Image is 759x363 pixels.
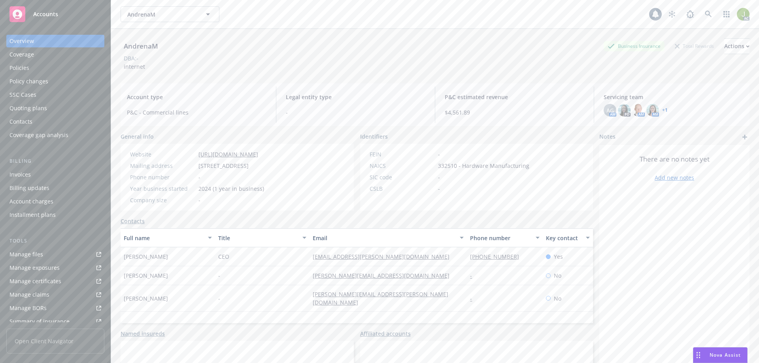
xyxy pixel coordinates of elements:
[6,329,104,354] span: Open Client Navigator
[646,104,659,117] img: photo
[198,150,258,158] a: [URL][DOMAIN_NAME]
[9,48,34,61] div: Coverage
[198,162,249,170] span: [STREET_ADDRESS]
[6,237,104,245] div: Tools
[121,228,215,247] button: Full name
[6,248,104,261] a: Manage files
[370,173,435,181] div: SIC code
[127,10,196,19] span: AndrenaM
[6,182,104,194] a: Billing updates
[218,271,220,280] span: -
[124,63,145,70] span: internet
[632,104,645,117] img: photo
[121,6,219,22] button: AndrenaM
[9,168,31,181] div: Invoices
[124,252,168,261] span: [PERSON_NAME]
[127,93,266,101] span: Account type
[6,129,104,141] a: Coverage gap analysis
[543,228,593,247] button: Key contact
[719,6,734,22] a: Switch app
[554,252,563,261] span: Yes
[6,168,104,181] a: Invoices
[370,184,435,193] div: CSLB
[127,108,266,117] span: P&C - Commercial lines
[9,75,48,88] div: Policy changes
[9,315,70,328] div: Summary of insurance
[606,106,614,115] span: AG
[360,329,411,338] a: Affiliated accounts
[554,271,561,280] span: No
[9,248,43,261] div: Manage files
[33,11,58,17] span: Accounts
[124,234,203,242] div: Full name
[9,182,49,194] div: Billing updates
[710,352,741,358] span: Nova Assist
[6,102,104,115] a: Quoting plans
[124,294,168,303] span: [PERSON_NAME]
[9,209,56,221] div: Installment plans
[6,35,104,47] a: Overview
[655,173,694,182] a: Add new notes
[467,228,542,247] button: Phone number
[286,108,425,117] span: -
[6,115,104,128] a: Contacts
[313,272,456,279] a: [PERSON_NAME][EMAIL_ADDRESS][DOMAIN_NAME]
[693,347,748,363] button: Nova Assist
[6,88,104,101] a: SSC Cases
[198,196,200,204] span: -
[198,173,200,181] span: -
[664,6,680,22] a: Stop snowing
[470,234,531,242] div: Phone number
[9,129,68,141] div: Coverage gap analysis
[682,6,698,22] a: Report a Bug
[724,38,750,54] button: Actions
[445,108,584,117] span: $4,561.89
[370,162,435,170] div: NAICS
[310,228,467,247] button: Email
[6,315,104,328] a: Summary of insurance
[9,288,49,301] div: Manage claims
[370,150,435,158] div: FEIN
[6,195,104,208] a: Account charges
[124,54,138,62] div: DBA: -
[313,290,448,306] a: [PERSON_NAME][EMAIL_ADDRESS][PERSON_NAME][DOMAIN_NAME]
[313,253,456,260] a: [EMAIL_ADDRESS][PERSON_NAME][DOMAIN_NAME]
[737,8,750,21] img: photo
[470,295,478,302] a: -
[9,102,47,115] div: Quoting plans
[218,252,229,261] span: CEO
[546,234,581,242] div: Key contact
[604,93,743,101] span: Servicing team
[640,154,710,164] span: There are no notes yet
[218,234,298,242] div: Title
[130,184,195,193] div: Year business started
[9,88,36,101] div: SSC Cases
[445,93,584,101] span: P&C estimated revenue
[313,234,455,242] div: Email
[438,173,440,181] span: -
[130,150,195,158] div: Website
[6,261,104,274] a: Manage exposures
[438,162,529,170] span: 332510 - Hardware Manufacturing
[130,162,195,170] div: Mailing address
[618,104,631,117] img: photo
[6,3,104,25] a: Accounts
[6,75,104,88] a: Policy changes
[470,272,478,279] a: -
[6,275,104,288] a: Manage certificates
[470,253,525,260] a: [PHONE_NUMBER]
[438,184,440,193] span: -
[9,195,53,208] div: Account charges
[6,288,104,301] a: Manage claims
[6,62,104,74] a: Policies
[9,35,34,47] div: Overview
[604,41,665,51] div: Business Insurance
[6,48,104,61] a: Coverage
[121,41,161,51] div: AndrenaM
[130,196,195,204] div: Company size
[724,39,750,54] div: Actions
[438,150,440,158] span: -
[6,302,104,314] a: Manage BORs
[9,302,47,314] div: Manage BORs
